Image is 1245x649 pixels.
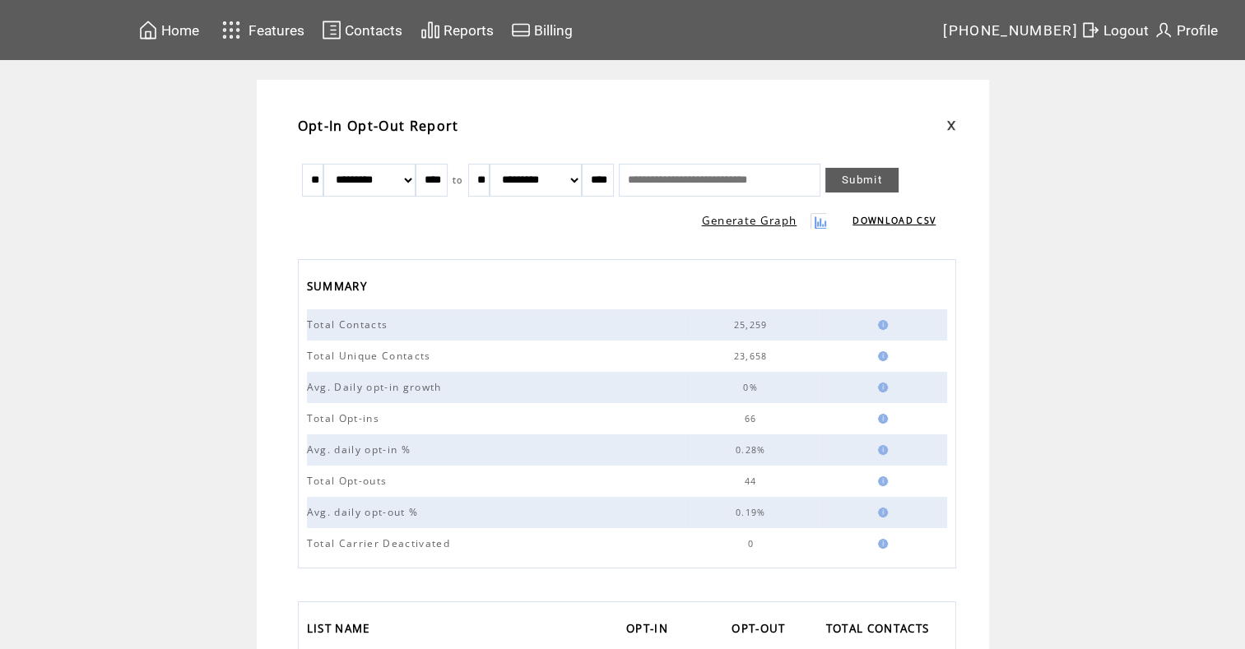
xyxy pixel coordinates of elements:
[1080,20,1100,40] img: exit.svg
[873,320,888,330] img: help.gif
[511,20,531,40] img: creidtcard.svg
[826,617,934,644] span: TOTAL CONTACTS
[1103,22,1149,39] span: Logout
[873,382,888,392] img: help.gif
[826,617,938,644] a: TOTAL CONTACTS
[319,17,405,43] a: Contacts
[420,20,440,40] img: chart.svg
[307,536,454,550] span: Total Carrier Deactivated
[217,16,246,44] img: features.svg
[322,20,341,40] img: contacts.svg
[852,215,936,226] a: DOWNLOAD CSV
[825,168,899,192] a: Submit
[873,351,888,361] img: help.gif
[626,617,676,644] a: OPT-IN
[161,22,199,39] span: Home
[873,414,888,424] img: help.gif
[1177,22,1218,39] span: Profile
[307,617,374,644] span: LIST NAME
[626,617,672,644] span: OPT-IN
[307,349,435,363] span: Total Unique Contacts
[873,508,888,517] img: help.gif
[136,17,202,43] a: Home
[736,507,770,518] span: 0.19%
[1151,17,1220,43] a: Profile
[418,17,496,43] a: Reports
[747,538,757,549] span: 0
[745,413,761,424] span: 66
[307,411,383,425] span: Total Opt-ins
[743,382,762,393] span: 0%
[453,174,463,186] span: to
[307,275,371,302] span: SUMMARY
[307,443,415,457] span: Avg. daily opt-in %
[732,617,789,644] span: OPT-OUT
[1078,17,1151,43] a: Logout
[345,22,402,39] span: Contacts
[873,539,888,549] img: help.gif
[702,213,797,228] a: Generate Graph
[138,20,158,40] img: home.svg
[873,445,888,455] img: help.gif
[509,17,575,43] a: Billing
[745,475,761,487] span: 44
[534,22,573,39] span: Billing
[307,380,446,394] span: Avg. Daily opt-in growth
[307,505,423,519] span: Avg. daily opt-out %
[1154,20,1173,40] img: profile.svg
[307,474,392,488] span: Total Opt-outs
[249,22,304,39] span: Features
[298,117,459,135] span: Opt-In Opt-Out Report
[307,617,379,644] a: LIST NAME
[444,22,494,39] span: Reports
[873,476,888,486] img: help.gif
[307,318,393,331] span: Total Contacts
[734,319,772,331] span: 25,259
[215,14,308,46] a: Features
[734,350,772,362] span: 23,658
[732,617,793,644] a: OPT-OUT
[943,22,1078,39] span: [PHONE_NUMBER]
[736,444,770,456] span: 0.28%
